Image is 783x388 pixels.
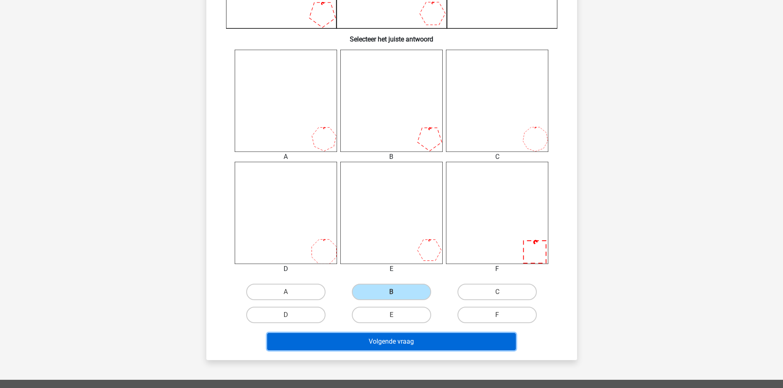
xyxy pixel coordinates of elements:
[457,307,537,323] label: F
[440,152,554,162] div: C
[352,307,431,323] label: E
[267,333,516,350] button: Volgende vraag
[246,284,326,300] label: A
[229,152,343,162] div: A
[246,307,326,323] label: D
[440,264,554,274] div: F
[334,264,449,274] div: E
[334,152,449,162] div: B
[457,284,537,300] label: C
[219,29,564,43] h6: Selecteer het juiste antwoord
[352,284,431,300] label: B
[229,264,343,274] div: D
